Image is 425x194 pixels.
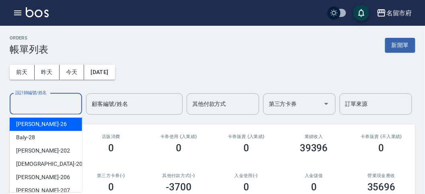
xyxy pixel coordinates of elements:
span: [PERSON_NAME] -206 [16,173,70,182]
h3: 0 [243,142,249,154]
h2: 營業現金應收 [357,173,406,178]
button: 前天 [10,65,35,80]
a: 新開單 [385,41,415,49]
img: Logo [26,7,49,17]
button: 今天 [60,65,85,80]
h2: 店販消費 [87,134,135,139]
h3: 0 [176,142,182,154]
h2: 第三方卡券(-) [87,173,135,178]
h3: 0 [243,182,249,193]
h3: 0 [108,182,114,193]
h2: ORDERS [10,35,48,41]
h2: 卡券販賣 (入業績) [222,134,270,139]
h2: 業績收入 [290,134,338,139]
h2: 卡券使用 (入業績) [155,134,203,139]
h2: 入金儲值 [290,173,338,178]
h3: 0 [108,142,114,154]
h2: 入金使用(-) [222,173,270,178]
label: 設計師編號/姓名 [15,90,47,96]
button: 昨天 [35,65,60,80]
span: Baly -28 [16,133,35,142]
span: [PERSON_NAME] -26 [16,120,67,128]
h3: 0 [379,142,384,154]
button: 名留市府 [373,5,415,21]
span: [DEMOGRAPHIC_DATA] -203 [16,160,86,168]
div: 名留市府 [386,8,412,18]
button: save [353,5,369,21]
h2: 卡券販賣 (不入業績) [357,134,406,139]
h3: 35696 [367,182,396,193]
h3: 帳單列表 [10,44,48,55]
button: [DATE] [84,65,115,80]
h3: 0 [311,182,317,193]
span: [PERSON_NAME] -202 [16,147,70,155]
button: 新開單 [385,38,415,53]
h2: 其他付款方式(-) [155,173,203,178]
h3: -3700 [166,182,192,193]
h3: 39396 [300,142,328,154]
button: Open [320,97,333,110]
